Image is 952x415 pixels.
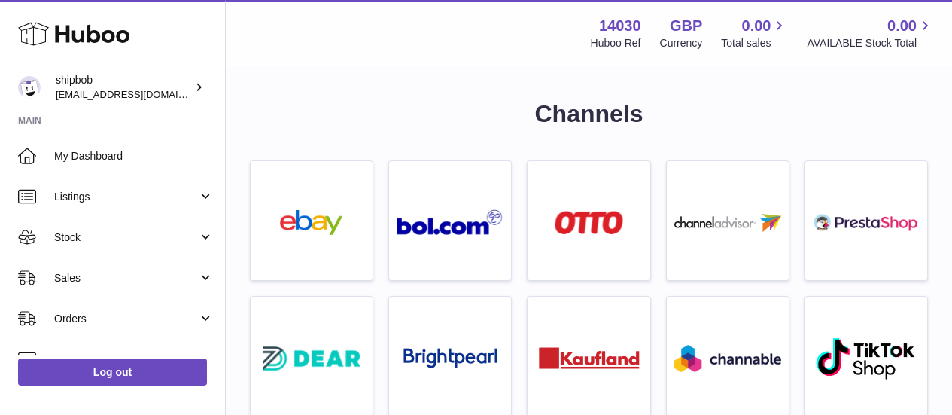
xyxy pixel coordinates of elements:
[815,337,917,380] img: roseta-tiktokshop
[660,36,703,50] div: Currency
[56,73,191,102] div: shipbob
[674,345,781,372] img: roseta-channable
[258,169,365,273] a: ebay
[887,16,917,36] span: 0.00
[813,304,920,408] a: roseta-tiktokshop
[56,88,221,100] span: [EMAIL_ADDRESS][DOMAIN_NAME]
[742,16,771,36] span: 0.00
[403,348,497,369] img: roseta-brightpearl
[54,271,198,285] span: Sales
[535,169,642,273] a: roseta-otto
[813,210,920,235] img: roseta-prestashop
[813,169,920,273] a: roseta-prestashop
[674,169,781,273] a: roseta-channel-advisor
[721,16,788,50] a: 0.00 Total sales
[258,342,365,375] img: roseta-dear
[54,149,214,163] span: My Dashboard
[535,304,642,408] a: roseta-kaufland
[54,190,198,204] span: Listings
[807,16,934,50] a: 0.00 AVAILABLE Stock Total
[54,230,198,245] span: Stock
[397,169,503,273] a: roseta-bol
[397,304,503,408] a: roseta-brightpearl
[258,304,365,408] a: roseta-dear
[674,304,781,408] a: roseta-channable
[250,98,928,130] h1: Channels
[599,16,641,36] strong: 14030
[670,16,702,36] strong: GBP
[721,36,788,50] span: Total sales
[807,36,934,50] span: AVAILABLE Stock Total
[397,209,503,236] img: roseta-bol
[591,36,641,50] div: Huboo Ref
[54,352,214,367] span: Usage
[674,214,781,232] img: roseta-channel-advisor
[54,312,198,326] span: Orders
[539,347,640,369] img: roseta-kaufland
[18,76,41,99] img: internalAdmin-14030@internal.huboo.com
[18,359,207,386] a: Log out
[258,210,365,235] img: ebay
[555,211,623,234] img: roseta-otto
